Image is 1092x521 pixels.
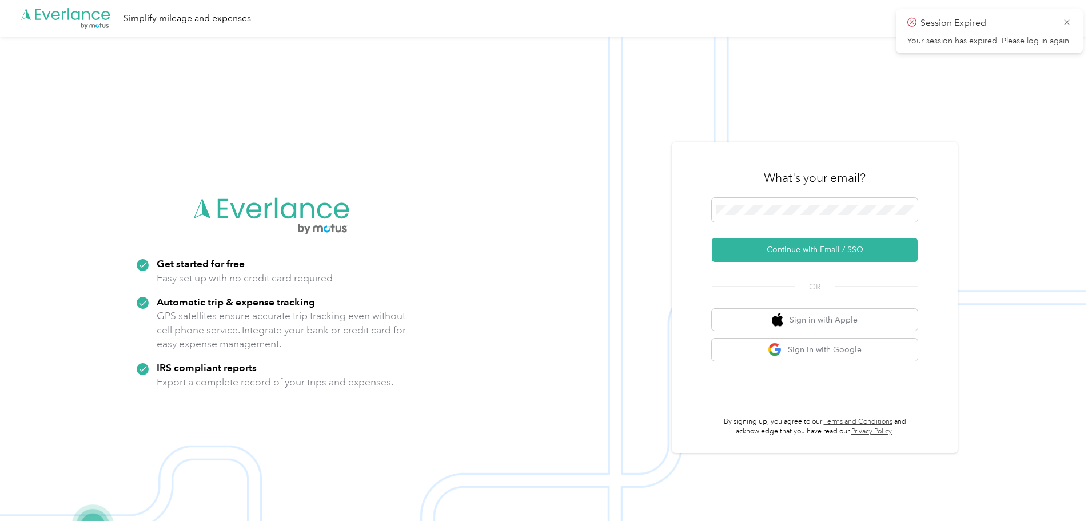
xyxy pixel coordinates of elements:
[157,375,393,389] p: Export a complete record of your trips and expenses.
[157,361,257,373] strong: IRS compliant reports
[907,36,1071,46] p: Your session has expired. Please log in again.
[157,309,406,351] p: GPS satellites ensure accurate trip tracking even without cell phone service. Integrate your bank...
[920,16,1054,30] p: Session Expired
[768,343,782,357] img: google logo
[772,313,783,327] img: apple logo
[712,238,918,262] button: Continue with Email / SSO
[1028,457,1092,521] iframe: Everlance-gr Chat Button Frame
[123,11,251,26] div: Simplify mileage and expenses
[712,339,918,361] button: google logoSign in with Google
[795,281,835,293] span: OR
[157,257,245,269] strong: Get started for free
[824,417,892,426] a: Terms and Conditions
[851,427,892,436] a: Privacy Policy
[157,296,315,308] strong: Automatic trip & expense tracking
[712,309,918,331] button: apple logoSign in with Apple
[764,170,866,186] h3: What's your email?
[157,271,333,285] p: Easy set up with no credit card required
[712,417,918,437] p: By signing up, you agree to our and acknowledge that you have read our .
